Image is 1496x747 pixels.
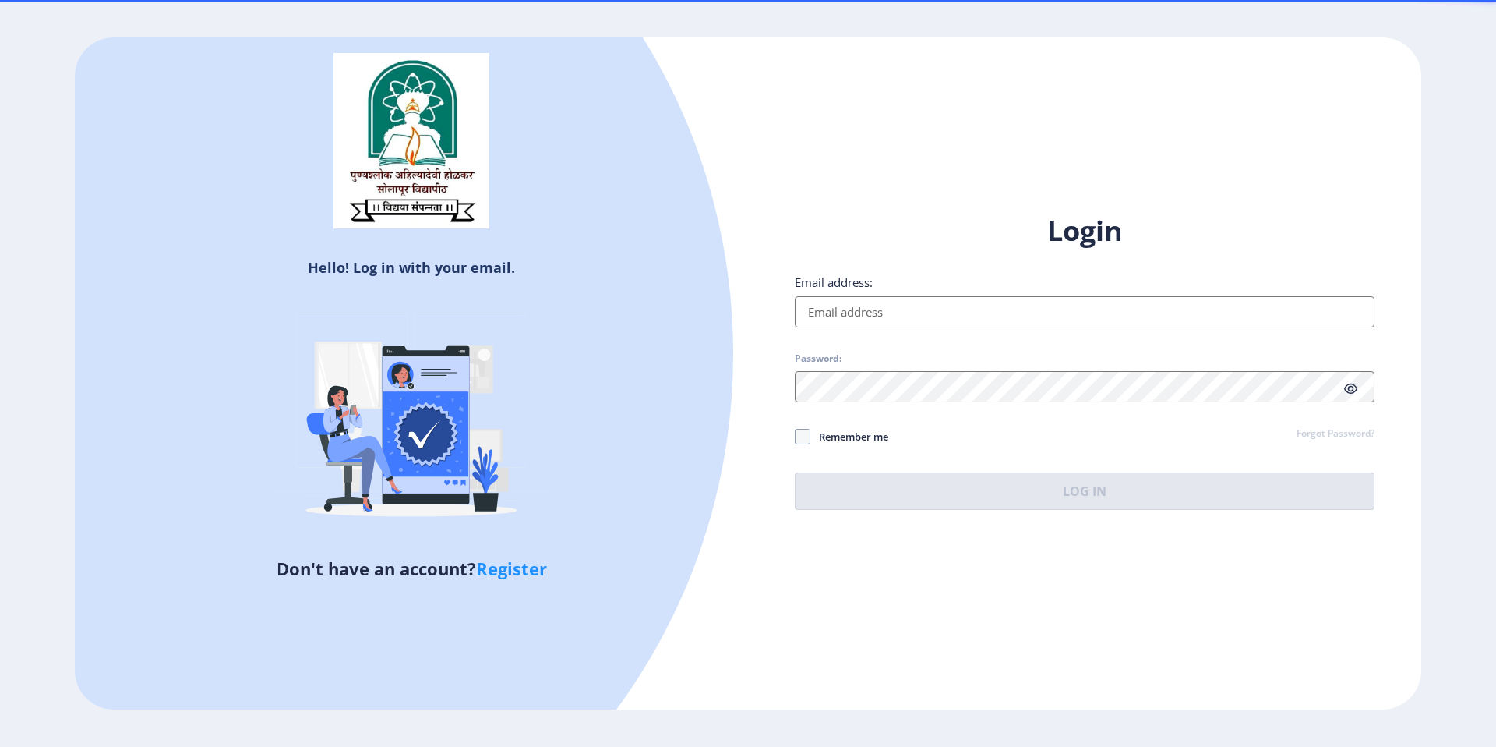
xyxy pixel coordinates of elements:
label: Password: [795,352,841,365]
a: Register [476,557,547,580]
img: sulogo.png [333,53,489,229]
button: Log In [795,473,1374,510]
input: Email address [795,296,1374,327]
span: Remember me [810,427,888,446]
h5: Don't have an account? [86,556,736,581]
h1: Login [795,212,1374,250]
a: Forgot Password? [1297,427,1374,441]
label: Email address: [795,274,873,290]
img: Verified-rafiki.svg [275,283,548,556]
